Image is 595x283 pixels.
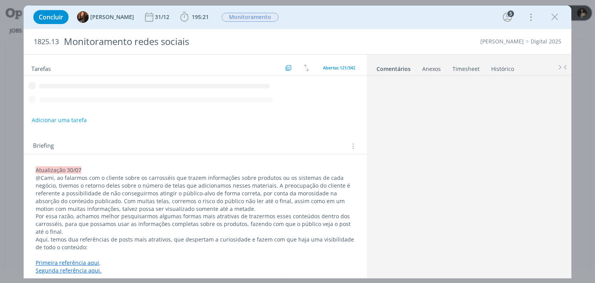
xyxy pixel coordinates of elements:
div: Anexos [422,65,441,73]
span: Atualização 30/07 [36,166,81,174]
div: dialog [24,5,571,278]
button: Adicionar uma tarefa [31,113,87,127]
div: Monitoramento redes sociais [60,32,338,51]
p: @Cami, ao falarmos com o cliente sobre os carrosséis que trazem informações sobre produtos ou os ... [36,174,354,212]
a: [PERSON_NAME] [480,38,524,45]
a: Histórico [491,62,514,73]
span: Tarefas [31,63,51,72]
a: Timesheet [452,62,480,73]
a: Segunda referência aqui. [36,267,101,274]
a: Comentários [376,62,411,73]
button: Concluir [33,10,69,24]
span: [PERSON_NAME] [90,14,134,20]
p: Aqui, temos dua referências de posts mais atrativos, que despertam a curiosidade e fazem com que ... [36,236,354,251]
img: T [77,11,89,23]
span: Concluir [39,14,63,20]
p: . [36,259,354,267]
button: Monitoramento [221,12,279,22]
button: T[PERSON_NAME] [77,11,134,23]
span: 195:21 [192,13,209,21]
div: 5 [507,10,514,17]
span: Briefing [33,141,54,151]
img: arrow-down-up.svg [304,64,309,71]
button: 5 [501,11,514,23]
span: 1825.13 [34,38,59,46]
a: Primeira referência aqui [36,259,99,266]
span: Abertas 121/342 [323,65,355,71]
span: Monitoramento [222,13,279,22]
button: 195:21 [178,11,211,23]
a: Digital 2025 [531,38,561,45]
p: Por essa razão, achamos melhor pesquisarmos algumas formas mais atrativas de trazermos esses cont... [36,212,354,236]
div: 31/12 [155,14,171,20]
